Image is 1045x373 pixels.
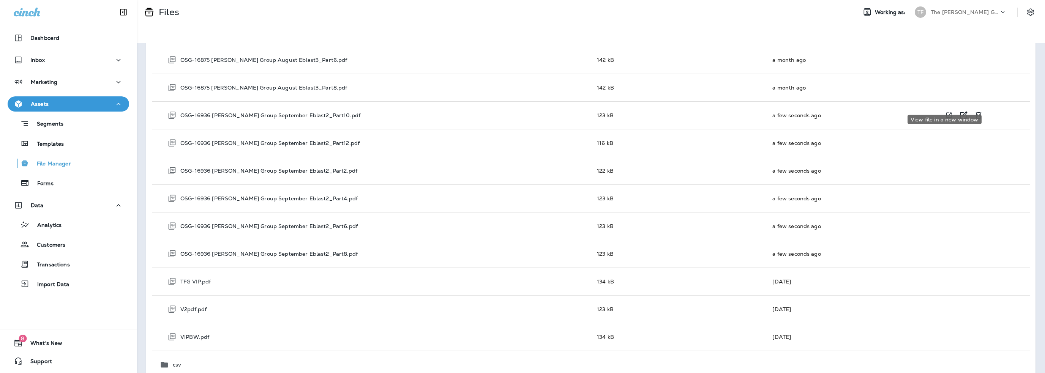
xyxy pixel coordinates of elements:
p: TFG VIP.pdf [180,279,211,285]
td: 123 kB [591,240,766,268]
td: 123 kB [591,184,766,212]
td: a few seconds ago [766,101,898,129]
p: OSG-16936 [PERSON_NAME] Group September Eblast2_Part4.pdf [180,195,358,201]
p: Dashboard [30,35,59,41]
td: a few seconds ago [766,240,898,268]
p: File Manager [29,161,71,168]
p: Inbox [30,57,45,63]
button: Customers [8,236,129,252]
td: a few seconds ago [766,212,898,240]
button: Marketing [8,74,129,90]
td: a month ago [766,46,898,74]
div: Rename OSG-16936 Foster Group September Eblast2_Part10.pdf [956,108,971,123]
p: Assets [31,101,49,107]
p: OSG-16936 [PERSON_NAME] Group September Eblast2_Part8.pdf [180,251,358,257]
div: Delete OSG-16936 Foster Group September Eblast2_Part10.pdf [971,108,986,123]
button: Assets [8,96,129,112]
button: Templates [8,135,129,151]
p: OSG-16936 [PERSON_NAME] Group September Eblast2_Part10.pdf [180,112,360,118]
p: Templates [29,141,64,148]
td: a few seconds ago [766,157,898,184]
button: Collapse Sidebar [113,5,134,20]
p: Transactions [29,261,70,269]
button: Segments [8,115,129,132]
td: [DATE] [766,295,898,323]
p: csv [173,362,181,368]
p: Customers [29,242,65,249]
td: 123 kB [591,101,766,129]
td: a few seconds ago [766,129,898,157]
td: 142 kB [591,46,766,74]
div: View file in a new window [908,115,982,124]
button: Forms [8,175,129,191]
p: OSG-16875 [PERSON_NAME] Group August Eblast3_Part8.pdf [180,85,347,91]
p: Files [156,6,179,18]
button: Analytics [8,217,129,233]
span: What's New [23,340,62,349]
button: Support [8,354,129,369]
td: a month ago [766,74,898,101]
div: TF [915,6,926,18]
button: 8What's New [8,335,129,351]
button: Dashboard [8,30,129,46]
td: [DATE] [766,268,898,295]
button: Inbox [8,52,129,68]
button: Transactions [8,256,129,272]
p: Marketing [31,79,57,85]
p: OSG-16936 [PERSON_NAME] Group September Eblast2_Part6.pdf [180,223,358,229]
p: Forms [30,180,54,187]
p: VIPBW.pdf [180,334,209,340]
p: Data [31,202,44,208]
td: 123 kB [591,212,766,240]
p: V2pdf.pdf [180,306,207,312]
td: [DATE] [766,323,898,351]
p: The [PERSON_NAME] Group [931,9,999,15]
td: 116 kB [591,129,766,157]
button: Settings [1024,5,1037,19]
p: OSG-16936 [PERSON_NAME] Group September Eblast2_Part12.pdf [180,140,360,146]
p: OSG-16875 [PERSON_NAME] Group August Eblast3_Part6.pdf [180,57,347,63]
p: Analytics [30,222,62,229]
button: Data [8,198,129,213]
div: View file in a new window [942,108,956,122]
td: 122 kB [591,157,766,184]
p: OSG-16936 [PERSON_NAME] Group September Eblast2_Part2.pdf [180,168,357,174]
button: File Manager [8,155,129,171]
p: Segments [29,121,63,128]
td: a few seconds ago [766,184,898,212]
span: Support [23,358,52,367]
span: 8 [19,335,27,342]
p: Import Data [30,281,69,288]
span: Working as: [875,9,907,16]
td: 134 kB [591,268,766,295]
td: 142 kB [591,74,766,101]
button: Import Data [8,276,129,292]
td: 134 kB [591,323,766,351]
td: 123 kB [591,295,766,323]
